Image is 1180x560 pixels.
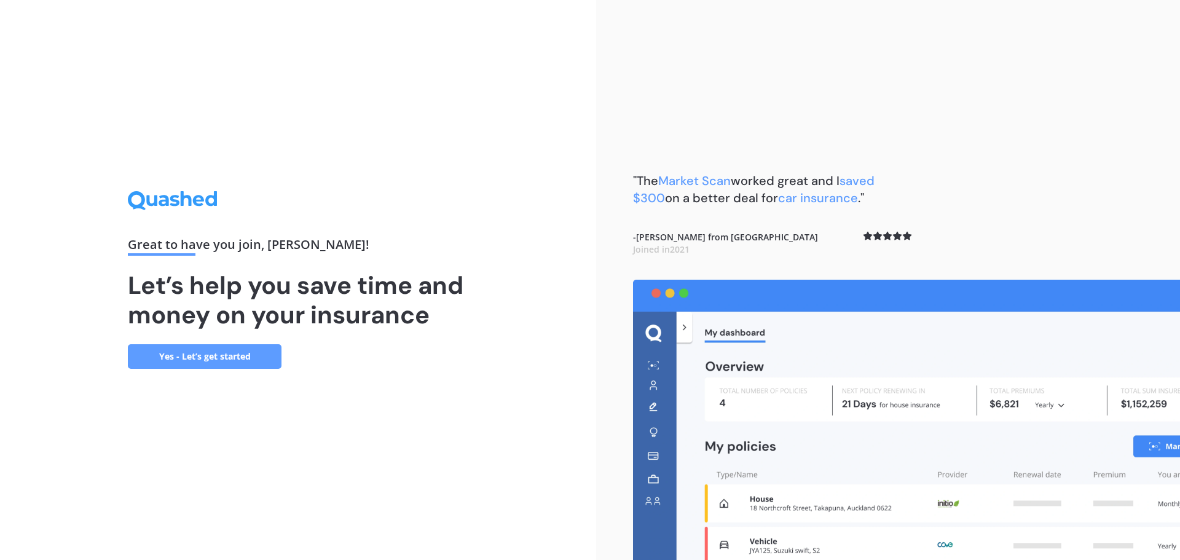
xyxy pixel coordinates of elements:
[633,173,875,206] span: saved $300
[633,231,818,255] b: - [PERSON_NAME] from [GEOGRAPHIC_DATA]
[128,270,468,329] h1: Let’s help you save time and money on your insurance
[633,173,875,206] b: "The worked great and I on a better deal for ."
[128,239,468,256] div: Great to have you join , [PERSON_NAME] !
[658,173,731,189] span: Market Scan
[778,190,858,206] span: car insurance
[633,243,690,255] span: Joined in 2021
[633,280,1180,560] img: dashboard.webp
[128,344,281,369] a: Yes - Let’s get started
